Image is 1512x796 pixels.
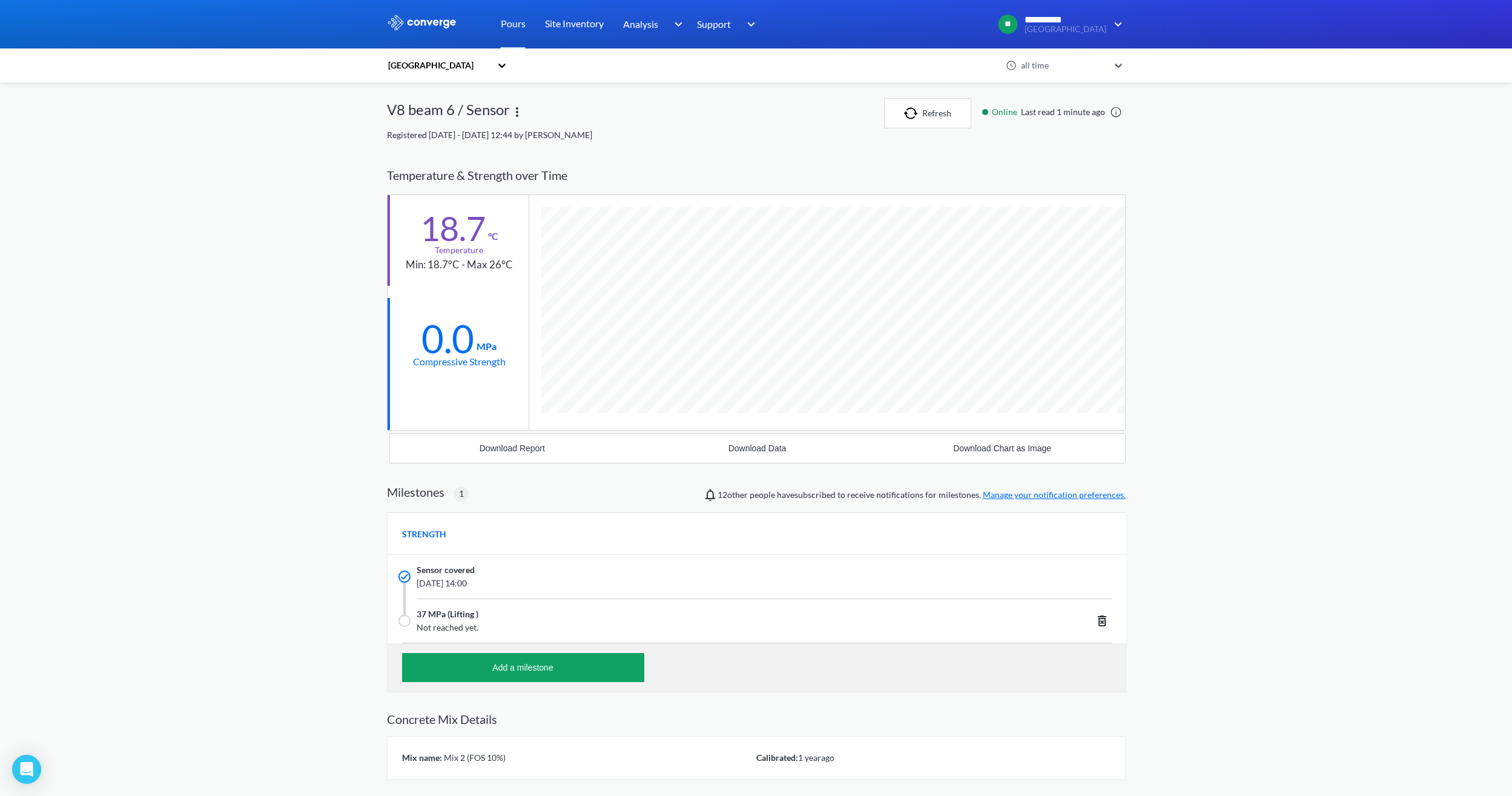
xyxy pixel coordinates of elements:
[880,434,1125,463] button: Download Chart as Image
[390,434,635,463] button: Download Report
[417,577,965,590] span: [DATE] 14:00
[739,17,759,32] img: downArrow.svg
[1018,59,1109,72] div: all time
[798,752,834,763] span: 1 year ago
[884,98,971,128] button: Refresh
[402,752,442,763] span: Mix name:
[421,323,474,354] div: 0.0
[983,489,1126,500] a: Manage your notification preferences.
[387,712,1126,726] h2: Concrete Mix Details
[718,488,1126,502] span: people have subscribed to receive notifications for milestones.
[953,443,1051,453] div: Download Chart as Image
[459,487,464,500] span: 1
[12,755,41,784] div: Open Intercom Messenger
[387,98,510,128] div: V8 beam 6 / Sensor
[976,105,1126,119] div: Last read 1 minute ago
[406,257,513,273] div: Min: 18.7°C - Max 26°C
[728,443,787,453] div: Download Data
[666,17,685,32] img: downArrow.svg
[417,608,478,621] span: 37 MPa (Lifting )
[992,105,1021,119] span: Online
[420,213,486,244] div: 18.7
[1025,25,1106,34] span: [GEOGRAPHIC_DATA]
[387,130,592,140] span: Registered [DATE] - [DATE] 12:44 by [PERSON_NAME]
[402,528,446,541] span: STRENGTH
[417,563,475,577] span: Sensor covered
[417,621,965,634] span: Not reached yet.
[510,105,524,119] img: more.svg
[402,653,644,682] button: Add a milestone
[703,488,718,502] img: notifications-icon.svg
[1006,60,1017,71] img: icon-clock.svg
[387,15,457,30] img: logo_ewhite.svg
[718,489,748,500] span: Jonathan Paul, Bailey Bright, Mircea Zagrean, Alaa Bouayed, Conor Owens, Liliana Cortina, Cyrene ...
[442,752,506,763] span: Mix 2 (FOS 10%)
[387,156,1126,194] div: Temperature & Strength over Time
[635,434,880,463] button: Download Data
[387,59,491,72] div: [GEOGRAPHIC_DATA]
[480,443,545,453] div: Download Report
[756,752,798,763] span: Calibrated:
[623,16,658,32] span: Analysis
[413,354,506,369] div: Compressive Strength
[387,485,444,499] h2: Milestones
[1106,17,1126,32] img: downArrow.svg
[435,244,483,257] div: Temperature
[904,107,922,119] img: icon-refresh.svg
[697,16,731,32] span: Support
